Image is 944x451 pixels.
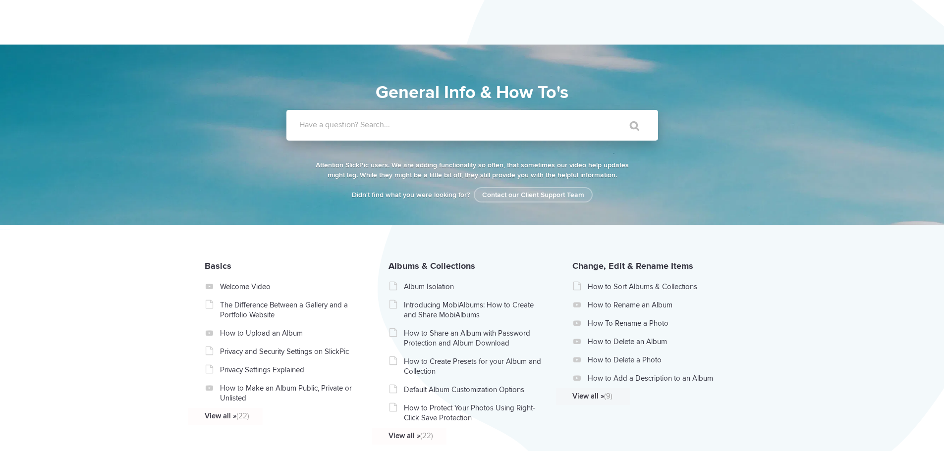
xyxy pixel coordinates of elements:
p: Didn't find what you were looking for? [314,190,631,200]
a: How to Create Presets for your Album and Collection [404,356,544,376]
a: Basics [205,260,231,271]
a: Change, Edit & Rename Items [572,260,693,271]
a: Album Isolation [404,282,544,292]
a: How to Share an Album with Password Protection and Album Download [404,328,544,348]
a: Privacy and Security Settings on SlickPic [220,347,360,356]
label: Have a question? Search... [299,120,671,130]
a: View all »(9) [572,391,713,401]
a: How to Delete an Album [588,337,728,347]
a: How to Rename an Album [588,300,728,310]
a: Albums & Collections [389,260,475,271]
a: Contact our Client Support Team [474,187,593,202]
a: Introducing MobiAlbums: How to Create and Share MobiAlbums [404,300,544,320]
a: Welcome Video [220,282,360,292]
a: How to Delete a Photo [588,355,728,365]
a: The Difference Between a Gallery and a Portfolio Website [220,300,360,320]
a: How to Make an Album Public, Private or Unlisted [220,383,360,403]
a: Privacy Settings Explained [220,365,360,375]
a: How To Rename a Photo [588,318,728,328]
a: How to Sort Albums & Collections [588,282,728,292]
a: View all »(22) [389,431,529,441]
input:  [609,114,651,138]
a: How to Add a Description to an Album [588,373,728,383]
p: Attention SlickPic users. We are adding functionality so often, that sometimes our video help upd... [314,160,631,180]
a: How to Protect Your Photos Using Right-Click Save Protection [404,403,544,423]
a: Default Album Customization Options [404,385,544,395]
a: How to Upload an Album [220,328,360,338]
h1: General Info & How To's [242,79,703,106]
a: View all »(22) [205,411,345,421]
